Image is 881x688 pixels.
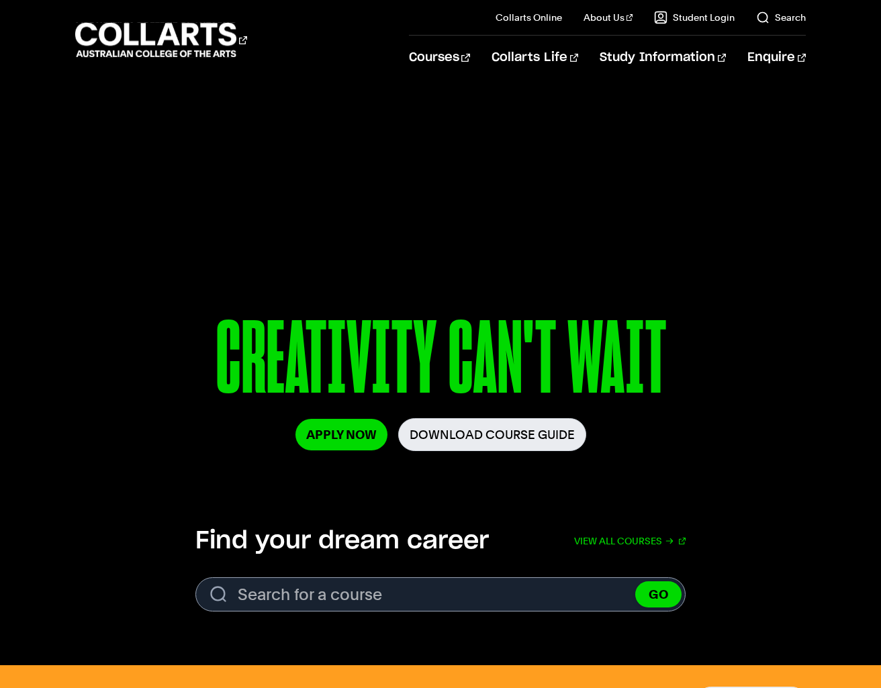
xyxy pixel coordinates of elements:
a: Enquire [747,36,806,80]
a: Download Course Guide [398,418,586,451]
a: View all courses [574,526,686,556]
a: Courses [409,36,470,80]
div: Go to homepage [75,21,247,59]
p: CREATIVITY CAN'T WAIT [75,307,806,418]
input: Search for a course [195,577,686,611]
a: Search [756,11,806,24]
form: Search [195,577,686,611]
a: Collarts Online [496,11,562,24]
a: Student Login [654,11,735,24]
a: Study Information [600,36,726,80]
a: Apply Now [295,419,387,450]
button: GO [635,581,682,607]
a: Collarts Life [492,36,578,80]
a: About Us [584,11,633,24]
h2: Find your dream career [195,526,489,556]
